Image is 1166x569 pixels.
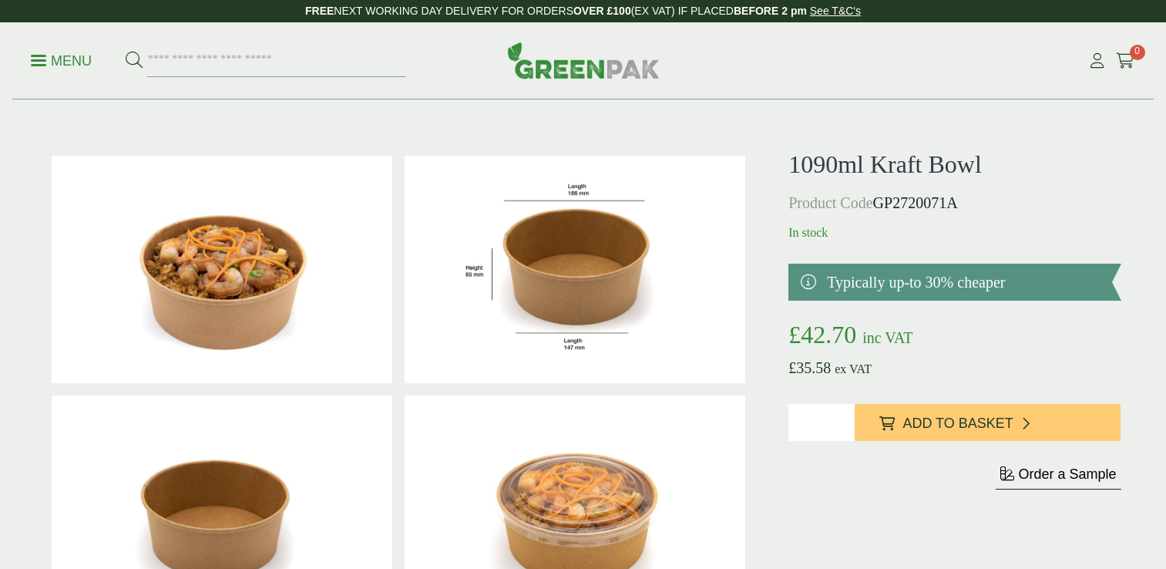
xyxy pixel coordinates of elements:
img: KraftBowl_1090 [405,156,745,383]
span: Add to Basket [902,416,1013,433]
strong: BEFORE 2 pm [734,5,807,17]
img: GreenPak Supplies [507,42,660,79]
i: My Account [1087,53,1107,69]
p: GP2720071A [788,191,1121,214]
a: Menu [31,52,92,67]
span: £ [788,359,796,376]
a: 0 [1116,49,1135,72]
span: Order a Sample [1018,466,1116,482]
button: Add to Basket [855,404,1121,441]
span: £ [788,321,801,348]
p: In stock [788,224,1121,242]
h1: 1090ml Kraft Bowl [788,150,1121,179]
bdi: 35.58 [788,359,831,376]
p: Menu [31,52,92,70]
span: ex VAT [835,362,872,375]
span: 0 [1130,45,1145,60]
a: See T&C's [810,5,861,17]
button: Order a Sample [996,466,1121,490]
span: Product Code [788,194,872,211]
strong: FREE [305,5,334,17]
bdi: 42.70 [788,321,856,348]
img: Kraft Bowl 1090ml With Prawns And Rice [52,156,392,383]
span: inc VAT [862,329,912,346]
i: Cart [1116,53,1135,69]
strong: OVER £100 [573,5,631,17]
